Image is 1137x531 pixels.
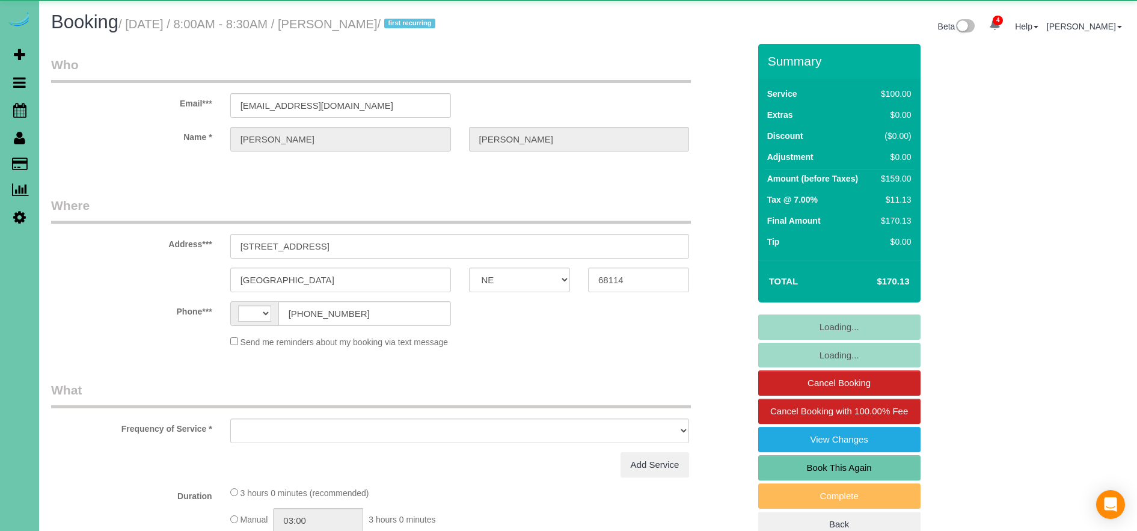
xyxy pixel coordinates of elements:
[241,488,369,498] span: 3 hours 0 minutes (recommended)
[993,16,1003,25] span: 4
[876,173,911,185] div: $159.00
[621,452,690,477] a: Add Service
[118,17,439,31] small: / [DATE] / 8:00AM - 8:30AM / [PERSON_NAME]
[51,381,691,408] legend: What
[1047,22,1122,31] a: [PERSON_NAME]
[758,370,921,396] a: Cancel Booking
[876,194,911,206] div: $11.13
[876,236,911,248] div: $0.00
[876,130,911,142] div: ($0.00)
[758,455,921,480] a: Book This Again
[369,515,435,525] span: 3 hours 0 minutes
[938,22,975,31] a: Beta
[51,11,118,32] span: Booking
[51,197,691,224] legend: Where
[7,12,31,29] img: Automaid Logo
[983,12,1007,38] a: 4
[758,399,921,424] a: Cancel Booking with 100.00% Fee
[876,88,911,100] div: $100.00
[51,56,691,83] legend: Who
[767,194,818,206] label: Tax @ 7.00%
[42,419,221,435] label: Frequency of Service *
[955,19,975,35] img: New interface
[876,215,911,227] div: $170.13
[42,486,221,502] label: Duration
[767,151,814,163] label: Adjustment
[767,215,821,227] label: Final Amount
[767,109,793,121] label: Extras
[841,277,909,287] h4: $170.13
[768,54,915,68] h3: Summary
[1015,22,1038,31] a: Help
[378,17,440,31] span: /
[767,173,858,185] label: Amount (before Taxes)
[384,19,435,28] span: first recurring
[770,406,908,416] span: Cancel Booking with 100.00% Fee
[241,337,449,347] span: Send me reminders about my booking via text message
[767,130,803,142] label: Discount
[876,151,911,163] div: $0.00
[876,109,911,121] div: $0.00
[767,236,780,248] label: Tip
[758,427,921,452] a: View Changes
[42,127,221,143] label: Name *
[769,276,798,286] strong: Total
[1096,490,1125,519] div: Open Intercom Messenger
[241,515,268,525] span: Manual
[767,88,797,100] label: Service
